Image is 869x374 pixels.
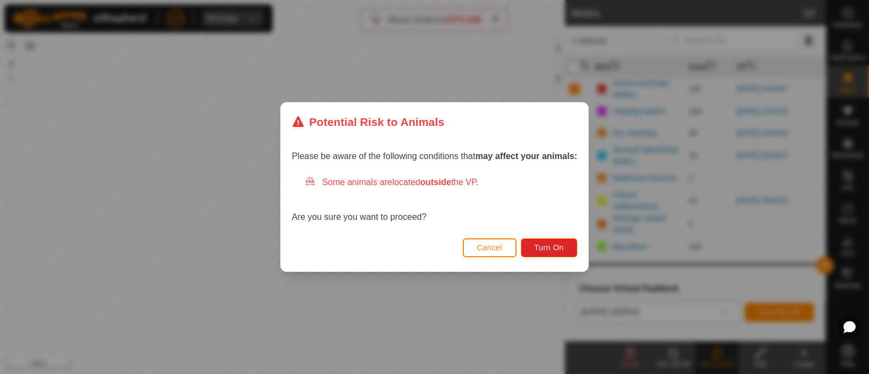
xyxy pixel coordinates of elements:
button: Turn On [521,238,577,257]
span: Turn On [534,243,564,252]
span: located the VP. [392,178,478,187]
div: Potential Risk to Animals [292,113,444,130]
strong: outside [420,178,451,187]
strong: may affect your animals: [475,151,577,161]
div: Some animals are [305,176,577,189]
span: Cancel [477,243,502,252]
div: Are you sure you want to proceed? [292,176,577,224]
button: Cancel [463,238,517,257]
span: Please be aware of the following conditions that [292,151,577,161]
